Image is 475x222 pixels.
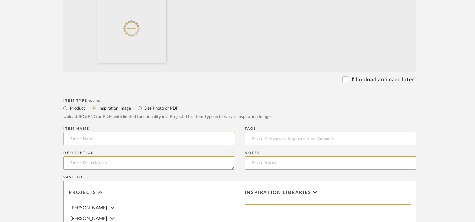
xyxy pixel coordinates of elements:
div: Save To [63,175,416,179]
label: Site Photo or PDF [144,105,178,112]
label: I'll upload an image later [352,76,414,84]
mat-radio-group: Select item type [63,104,416,112]
input: Enter Name [63,132,235,145]
input: Enter Keywords, Separated by Commas [245,132,416,145]
label: Inspiration Image [98,105,131,112]
label: Product [69,105,85,112]
div: Item name [63,127,235,131]
span: [PERSON_NAME] [70,206,107,210]
span: Inspiration libraries [245,190,311,196]
div: Upload JPG/PNG or PDFs with limited functionality in a Project. This Item Type in Library is Insp... [63,114,416,120]
span: [PERSON_NAME] [70,216,107,221]
div: Item Type [63,99,416,103]
div: Tags [245,127,416,131]
span: required [88,99,101,102]
div: Description [63,151,235,155]
span: Projects [69,190,96,196]
div: Notes [245,151,416,155]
